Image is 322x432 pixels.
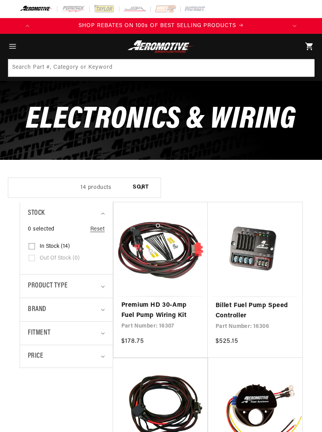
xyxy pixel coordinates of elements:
[35,22,287,30] div: 1 of 2
[80,185,112,190] span: 14 products
[28,322,105,345] summary: Fitment (0 selected)
[79,23,236,29] span: SHOP REBATES ON 100s OF BEST SELLING PRODUCTS
[296,59,314,77] button: Search Part #, Category or Keyword
[121,300,200,320] a: Premium HD 30-Amp Fuel Pump Wiring Kit
[28,328,50,339] span: Fitment
[28,304,46,315] span: Brand
[40,255,80,262] span: Out of stock (0)
[28,298,105,321] summary: Brand (0 selected)
[28,275,105,298] summary: Product type (0 selected)
[4,34,21,59] summary: Menu
[26,104,296,135] span: Electronics & Wiring
[90,225,105,234] a: Reset
[28,208,45,219] span: Stock
[35,22,287,30] div: Announcement
[216,301,295,321] a: Billet Fuel Pump Speed Controller
[287,18,302,34] button: Translation missing: en.sections.announcements.next_announcement
[28,345,105,368] summary: Price
[28,280,68,292] span: Product type
[126,40,196,53] img: Aeromotive
[28,202,105,225] summary: Stock (0 selected)
[35,22,287,30] a: SHOP REBATES ON 100s OF BEST SELLING PRODUCTS
[8,59,315,77] input: Search Part #, Category or Keyword
[28,351,43,362] span: Price
[40,243,70,250] span: In stock (14)
[28,225,55,234] span: 0 selected
[20,18,35,34] button: Translation missing: en.sections.announcements.previous_announcement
